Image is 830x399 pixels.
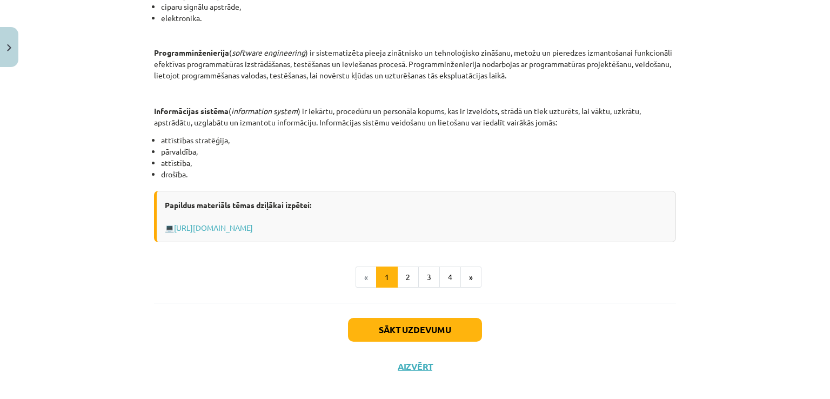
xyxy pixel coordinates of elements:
li: pārvaldība, [161,146,676,157]
p: ( ) ir iekārtu, procedūru un personāla kopums, kas ir izveidots, strādā un tiek uzturēts, lai vāk... [154,105,676,128]
img: icon-close-lesson-0947bae3869378f0d4975bcd49f059093ad1ed9edebbc8119c70593378902aed.svg [7,44,11,51]
nav: Page navigation example [154,267,676,288]
li: ciparu signālu apstrāde, [161,1,676,12]
button: Aizvērt [394,361,436,372]
li: elektronika. [161,12,676,24]
em: information system [231,106,298,116]
button: 4 [439,267,461,288]
div: 💻 [154,191,676,242]
li: attīstības stratēģija, [161,135,676,146]
li: drošība. [161,169,676,180]
strong: Informācijas sistēma [154,106,229,116]
strong: Papildus materiāls tēmas dziļākai izpētei: [165,200,311,210]
button: 2 [397,267,419,288]
em: software engineering [232,48,305,57]
li: attīstība, [161,157,676,169]
button: 3 [418,267,440,288]
strong: Programminženierija [154,48,229,57]
button: » [460,267,481,288]
button: 1 [376,267,398,288]
button: Sākt uzdevumu [348,318,482,342]
p: ( ) ir sistematizēta pieeja zinātnisko un tehnoloģisko zināšanu, metožu un pieredzes izmantošanai... [154,47,676,81]
a: [URL][DOMAIN_NAME] [174,223,253,232]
